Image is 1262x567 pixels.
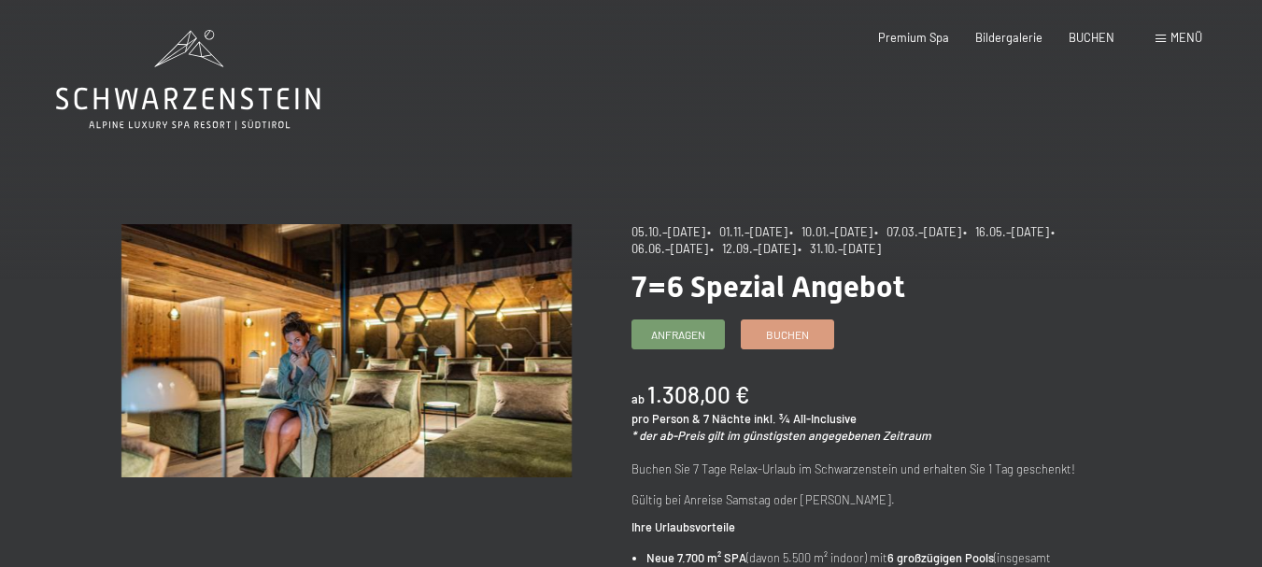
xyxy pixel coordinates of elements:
[703,411,751,426] span: 7 Nächte
[632,320,724,348] a: Anfragen
[651,327,705,343] span: Anfragen
[878,30,949,45] a: Premium Spa
[631,224,1060,256] span: • 06.06.–[DATE]
[631,411,701,426] span: pro Person &
[874,224,961,239] span: • 07.03.–[DATE]
[647,381,749,408] b: 1.308,00 €
[742,320,833,348] a: Buchen
[1069,30,1114,45] a: BUCHEN
[631,519,735,534] strong: Ihre Urlaubsvorteile
[754,411,857,426] span: inkl. ¾ All-Inclusive
[710,241,796,256] span: • 12.09.–[DATE]
[631,490,1082,509] p: Gültig bei Anreise Samstag oder [PERSON_NAME].
[631,460,1082,478] p: Buchen Sie 7 Tage Relax-Urlaub im Schwarzenstein und erhalten Sie 1 Tag geschenkt!
[631,391,645,406] span: ab
[631,428,931,443] em: * der ab-Preis gilt im günstigsten angegebenen Zeitraum
[631,224,705,239] span: 05.10.–[DATE]
[121,224,572,477] img: 7=6 Spezial Angebot
[646,550,746,565] strong: Neue 7.700 m² SPA
[1170,30,1202,45] span: Menü
[798,241,881,256] span: • 31.10.–[DATE]
[887,550,994,565] strong: 6 großzügigen Pools
[789,224,872,239] span: • 10.01.–[DATE]
[975,30,1042,45] a: Bildergalerie
[631,269,905,305] span: 7=6 Spezial Angebot
[766,327,809,343] span: Buchen
[963,224,1049,239] span: • 16.05.–[DATE]
[707,224,787,239] span: • 01.11.–[DATE]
